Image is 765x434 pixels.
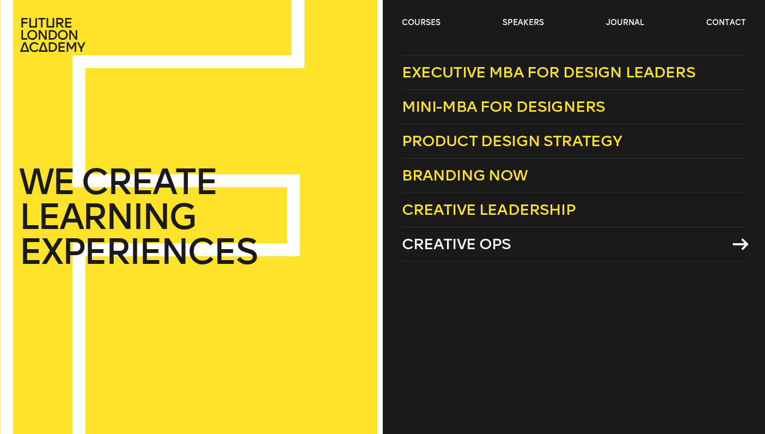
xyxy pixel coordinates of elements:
a: speakers [503,17,544,28]
span: Creative Leadership [402,201,576,219]
span: Product Design Strategy [402,132,622,150]
a: Product Design Strategy [402,124,746,159]
span: Mini-MBA for Designers [402,98,605,116]
span: Creative Ops [402,235,511,253]
a: courses [402,17,440,28]
a: Executive MBA for Design Leaders [402,55,746,90]
a: journal [606,17,644,28]
a: contact [706,17,746,28]
a: Creative Leadership [402,193,746,227]
span: Branding Now [402,166,528,184]
a: Creative Ops [402,227,746,262]
a: Branding Now [402,159,746,193]
a: Mini-MBA for Designers [402,90,746,124]
span: Executive MBA for Design Leaders [402,63,695,81]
